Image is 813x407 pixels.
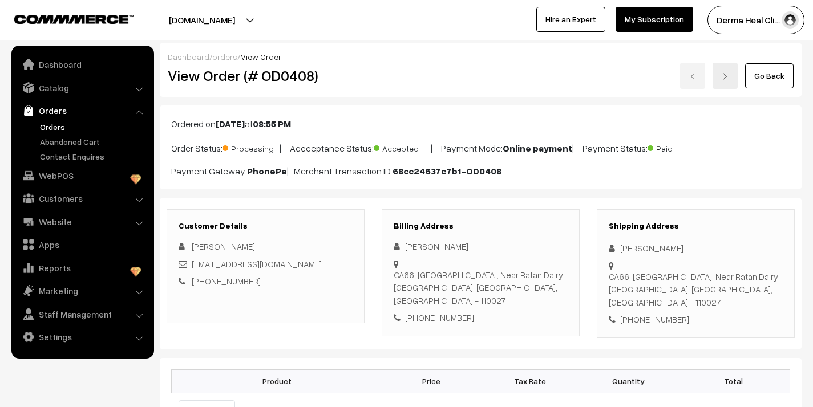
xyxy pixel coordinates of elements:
[648,140,705,154] span: Paid
[745,63,794,88] a: Go Back
[14,165,150,186] a: WebPOS
[677,369,790,393] th: Total
[37,136,150,148] a: Abandoned Cart
[168,52,209,62] a: Dashboard
[14,188,150,209] a: Customers
[503,143,572,154] b: Online payment
[394,221,568,231] h3: Billing Address
[37,121,150,133] a: Orders
[393,165,501,177] b: 68cc24637c7b1-OD0408
[374,140,431,154] span: Accepted
[394,240,568,253] div: [PERSON_NAME]
[609,242,783,255] div: [PERSON_NAME]
[579,369,677,393] th: Quantity
[382,369,480,393] th: Price
[212,52,237,62] a: orders
[241,52,281,62] span: View Order
[168,51,794,63] div: / /
[129,6,275,34] button: [DOMAIN_NAME]
[782,11,799,29] img: user
[616,7,693,32] a: My Subscription
[609,313,783,326] div: [PHONE_NUMBER]
[14,327,150,347] a: Settings
[168,67,365,84] h2: View Order (# OD0408)
[192,276,261,286] a: [PHONE_NUMBER]
[609,221,783,231] h3: Shipping Address
[480,369,579,393] th: Tax Rate
[216,118,245,129] b: [DATE]
[37,150,150,162] a: Contact Enquires
[247,165,287,177] b: PhonePe
[14,100,150,121] a: Orders
[14,280,150,301] a: Marketing
[14,234,150,255] a: Apps
[722,73,729,80] img: right-arrow.png
[192,259,322,269] a: [EMAIL_ADDRESS][DOMAIN_NAME]
[179,221,353,231] h3: Customer Details
[707,6,804,34] button: Derma Heal Cli…
[536,7,605,32] a: Hire an Expert
[14,54,150,75] a: Dashboard
[14,15,134,23] img: COMMMERCE
[14,11,114,25] a: COMMMERCE
[609,270,783,309] div: CA66, [GEOGRAPHIC_DATA], Near Ratan Dairy [GEOGRAPHIC_DATA], [GEOGRAPHIC_DATA], [GEOGRAPHIC_DATA]...
[14,211,150,232] a: Website
[171,117,790,131] p: Ordered on at
[192,241,255,251] span: [PERSON_NAME]
[394,311,568,324] div: [PHONE_NUMBER]
[171,164,790,178] p: Payment Gateway: | Merchant Transaction ID:
[14,304,150,324] a: Staff Management
[223,140,280,154] span: Processing
[171,140,790,155] p: Order Status: | Accceptance Status: | Payment Mode: | Payment Status:
[14,78,150,98] a: Catalog
[253,118,291,129] b: 08:55 PM
[14,258,150,278] a: Reports
[394,268,568,307] div: CA66, [GEOGRAPHIC_DATA], Near Ratan Dairy [GEOGRAPHIC_DATA], [GEOGRAPHIC_DATA], [GEOGRAPHIC_DATA]...
[172,369,383,393] th: Product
